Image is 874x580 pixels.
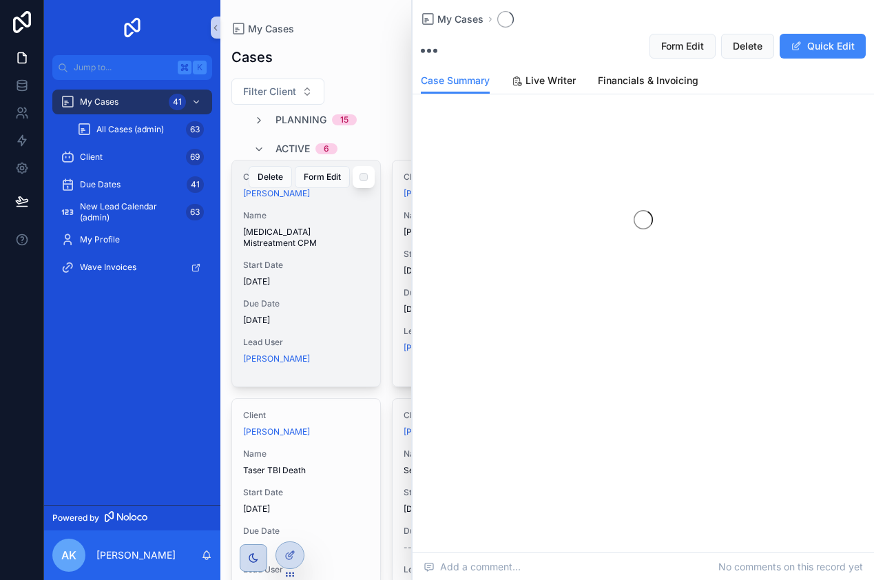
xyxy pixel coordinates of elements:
[248,22,294,36] span: My Cases
[243,276,369,287] span: [DATE]
[404,448,530,459] span: Name
[295,166,350,188] button: Form Edit
[340,114,348,125] div: 15
[231,22,294,36] a: My Cases
[404,249,530,260] span: Start Date
[243,448,369,459] span: Name
[80,179,121,190] span: Due Dates
[404,564,530,575] span: Lead User
[404,426,470,437] a: [PERSON_NAME]
[52,255,212,280] a: Wave Invoices
[649,34,716,59] button: Form Edit
[404,265,530,276] span: [DATE]
[243,426,310,437] a: [PERSON_NAME]
[52,512,99,524] span: Powered by
[404,410,530,421] span: Client
[80,262,136,273] span: Wave Invoices
[187,176,204,193] div: 41
[404,342,470,353] a: [PERSON_NAME]
[243,85,296,99] span: Filter Client
[404,227,530,238] span: [PERSON_NAME] IME
[186,149,204,165] div: 69
[243,465,369,476] span: Taser TBI Death
[80,96,118,107] span: My Cases
[80,152,103,163] span: Client
[74,62,172,73] span: Jump to...
[243,526,369,537] span: Due Date
[80,201,180,223] span: New Lead Calendar (admin)
[733,39,762,53] span: Delete
[404,465,530,476] span: Seizure and MVC
[661,39,704,53] span: Form Edit
[186,121,204,138] div: 63
[52,200,212,225] a: New Lead Calendar (admin)63
[243,227,369,249] span: [MEDICAL_DATA] Mistreatment CPM
[421,74,490,87] span: Case Summary
[243,487,369,498] span: Start Date
[231,48,273,67] h1: Cases
[243,564,369,575] span: Lead User
[526,74,576,87] span: Live Writer
[404,504,530,515] span: [DATE]
[243,210,369,221] span: Name
[243,353,310,364] a: [PERSON_NAME]
[231,160,381,387] a: Client[PERSON_NAME]Name[MEDICAL_DATA] Mistreatment CPMStart Date[DATE]Due Date[DATE]Lead User[PER...
[304,172,341,183] span: Form Edit
[44,80,220,298] div: scrollable content
[52,55,212,80] button: Jump to...K
[780,34,866,59] button: Quick Edit
[249,166,292,188] button: Delete
[186,204,204,220] div: 63
[424,560,521,574] span: Add a comment...
[243,298,369,309] span: Due Date
[404,304,530,315] span: [DATE]
[437,12,483,26] span: My Cases
[169,94,186,110] div: 41
[721,34,774,59] button: Delete
[44,505,220,530] a: Powered by
[421,68,490,94] a: Case Summary
[258,172,283,183] span: Delete
[243,172,369,183] span: Client
[121,17,143,39] img: App logo
[243,188,310,199] a: [PERSON_NAME]
[404,188,470,199] a: [PERSON_NAME]
[243,260,369,271] span: Start Date
[52,172,212,197] a: Due Dates41
[598,74,698,87] span: Financials & Invoicing
[404,210,530,221] span: Name
[421,12,483,26] a: My Cases
[243,337,369,348] span: Lead User
[96,124,164,135] span: All Cases (admin)
[69,117,212,142] a: All Cases (admin)63
[404,326,530,337] span: Lead User
[61,547,76,563] span: AK
[275,113,326,127] span: Planning
[404,542,412,553] span: --
[404,526,530,537] span: Due Date
[96,548,176,562] p: [PERSON_NAME]
[243,504,369,515] span: [DATE]
[52,145,212,169] a: Client69
[512,68,576,96] a: Live Writer
[392,160,541,387] a: Client[PERSON_NAME]Name[PERSON_NAME] IMEStart Date[DATE]Due Date[DATE]Lead User[PERSON_NAME]
[718,560,863,574] span: No comments on this record yet
[243,315,369,326] span: [DATE]
[52,227,212,252] a: My Profile
[231,79,324,105] button: Select Button
[598,68,698,96] a: Financials & Invoicing
[194,62,205,73] span: K
[80,234,120,245] span: My Profile
[404,172,530,183] span: Client
[243,542,251,553] span: --
[324,143,329,154] div: 6
[404,287,530,298] span: Due Date
[52,90,212,114] a: My Cases41
[243,410,369,421] span: Client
